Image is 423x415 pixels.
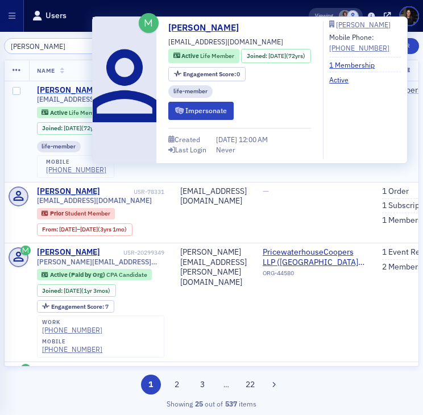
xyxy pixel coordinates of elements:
[339,10,351,22] span: Chris Dougherty
[168,36,283,47] span: [EMAIL_ADDRESS][DOMAIN_NAME]
[37,366,100,376] a: [PERSON_NAME]
[4,38,113,54] input: Search…
[168,102,234,119] button: Impersonate
[42,210,110,217] a: Prior Student Member
[268,52,286,60] span: [DATE]
[180,186,247,206] div: [EMAIL_ADDRESS][DOMAIN_NAME]
[37,186,100,197] a: [PERSON_NAME]
[247,52,268,61] span: Joined :
[64,125,101,132] div: (72yrs)
[382,366,413,376] a: 3 Orders
[183,71,240,77] div: 0
[37,284,116,297] div: Joined: 2024-06-05 00:00:00
[37,208,115,219] div: Prior: Prior: Student Member
[223,399,239,409] strong: 537
[46,159,106,165] div: mobile
[102,188,164,196] div: USR-78331
[180,366,247,386] div: [EMAIL_ADDRESS][DOMAIN_NAME]
[42,319,102,326] div: work
[268,52,305,61] div: (72yrs)
[80,225,98,233] span: [DATE]
[51,302,105,310] span: Engagement Score :
[168,49,239,63] div: Active: Active: Life Member
[329,74,357,85] a: Active
[4,399,419,409] div: Showing out of items
[218,379,234,389] span: …
[173,52,234,61] a: Active Life Member
[168,85,213,98] div: life-member
[37,141,81,152] div: life-member
[168,21,247,35] a: [PERSON_NAME]
[42,226,59,233] span: From :
[263,247,366,267] span: PricewaterhouseCoopers LLP (Baltimore, MD)
[200,52,234,60] span: Life Member
[329,43,389,53] a: [PHONE_NUMBER]
[45,10,67,21] h1: Users
[37,223,132,236] div: From: 2021-07-30 00:00:00
[37,247,100,258] a: [PERSON_NAME]
[42,271,147,279] a: Active (Paid by Org) CPA Candidate
[46,165,106,174] div: [PHONE_NUMBER]
[193,375,213,395] button: 3
[42,326,102,334] a: [PHONE_NUMBER]
[37,95,152,103] span: [EMAIL_ADDRESS][DOMAIN_NAME]
[193,399,205,409] strong: 25
[102,249,164,256] div: USR-20299349
[37,67,55,74] span: Name
[64,287,81,294] span: [DATE]
[336,22,391,28] div: [PERSON_NAME]
[64,124,81,132] span: [DATE]
[59,226,127,233] div: – (3yrs 1mo)
[50,209,65,217] span: Prior
[42,109,102,116] a: Active Life Member
[347,10,359,22] span: Justin Chase
[239,135,268,144] span: 12:00 AM
[329,32,389,53] div: Mobile Phone:
[241,49,310,63] div: Joined: 1953-09-15 00:00:00
[167,375,186,395] button: 2
[216,144,235,155] div: Never
[42,125,64,132] span: Joined :
[263,186,269,196] span: —
[382,186,409,197] a: 1 Order
[50,271,106,279] span: Active (Paid by Org)
[141,375,161,395] button: 1
[51,304,109,310] div: 7
[37,269,152,280] div: Active (Paid by Org): Active (Paid by Org): CPA Candidate
[216,135,239,144] span: [DATE]
[175,136,200,143] div: Created
[37,107,108,118] div: Active: Active: Life Member
[42,345,102,354] a: [PHONE_NUMBER]
[399,6,419,26] span: Profile
[50,109,69,117] span: Active
[42,338,102,345] div: mobile
[37,258,164,266] span: [PERSON_NAME][EMAIL_ADDRESS][PERSON_NAME][DOMAIN_NAME]
[263,366,269,376] span: —
[69,109,103,117] span: Life Member
[37,196,152,205] span: [EMAIL_ADDRESS][DOMAIN_NAME]
[315,12,333,20] span: Viewing
[183,70,237,78] span: Engagement Score :
[59,225,77,233] span: [DATE]
[180,247,247,287] div: [PERSON_NAME][EMAIL_ADDRESS][PERSON_NAME][DOMAIN_NAME]
[329,60,383,70] a: 1 Membership
[329,21,401,28] a: [PERSON_NAME]
[240,375,260,395] button: 22
[263,247,366,267] a: PricewaterhouseCoopers LLP ([GEOGRAPHIC_DATA], [GEOGRAPHIC_DATA])
[37,122,106,135] div: Joined: 1953-09-15 00:00:00
[37,85,100,96] a: [PERSON_NAME]
[42,287,64,294] span: Joined :
[168,67,246,81] div: Engagement Score: 0
[175,147,206,153] div: Last Login
[64,287,110,294] div: (1yr 3mos)
[263,269,366,281] div: ORG-44580
[181,52,200,60] span: Active
[106,271,147,279] span: CPA Candidate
